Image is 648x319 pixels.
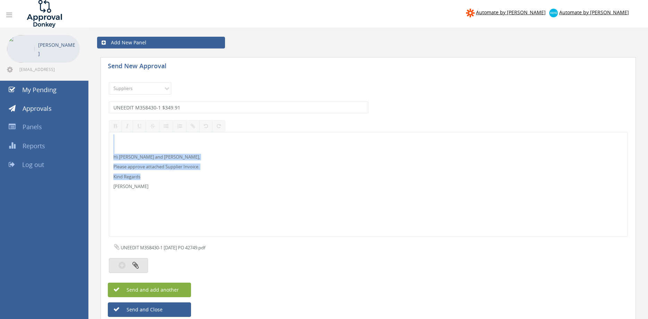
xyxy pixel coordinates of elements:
[559,9,629,16] span: Automate by [PERSON_NAME]
[113,154,623,160] p: Hi [PERSON_NAME] and [PERSON_NAME],
[159,120,173,132] button: Unordered List
[109,120,122,132] button: Bold
[466,9,475,17] img: zapier-logomark.png
[113,183,623,190] p: [PERSON_NAME]
[23,123,42,131] span: Panels
[108,302,191,317] button: Send and Close
[133,120,146,132] button: Underline
[109,101,368,113] input: Subject
[23,104,52,113] span: Approvals
[173,120,187,132] button: Ordered List
[146,120,159,132] button: Strikethrough
[113,163,623,170] p: Please approve attached Supplier Invoice.
[549,9,558,17] img: xero-logo.png
[186,120,200,132] button: Insert / edit link
[112,286,179,293] span: Send and add another
[212,120,225,132] button: Redo
[19,67,78,72] span: [EMAIL_ADDRESS][DOMAIN_NAME]
[22,86,57,94] span: My Pending
[108,283,191,297] button: Send and add another
[22,160,44,169] span: Log out
[38,41,76,58] p: [PERSON_NAME]
[23,142,45,150] span: Reports
[476,9,546,16] span: Automate by [PERSON_NAME]
[113,174,623,180] p: Kind Regards
[121,245,205,251] span: UNEEDIT M358430-1 [DATE] PO 42749.pdf
[97,37,225,48] a: Add New Panel
[108,63,229,71] h5: Send New Approval
[121,120,133,132] button: Italic
[199,120,213,132] button: Undo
